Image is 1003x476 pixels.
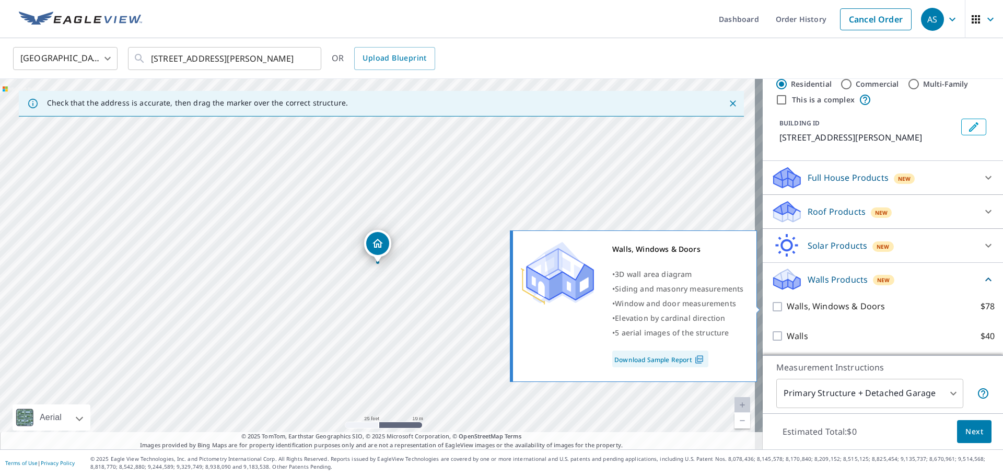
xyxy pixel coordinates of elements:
[612,242,743,257] div: Walls, Windows & Doors
[961,119,986,135] button: Edit building 1
[840,8,912,30] a: Cancel Order
[776,361,989,374] p: Measurement Instructions
[47,98,348,108] p: Check that the address is accurate, then drag the marker over the correct structure.
[957,420,992,444] button: Next
[875,208,888,217] span: New
[363,52,426,65] span: Upload Blueprint
[808,273,868,286] p: Walls Products
[354,47,435,70] a: Upload Blueprint
[977,387,989,400] span: Your report will include the primary structure and a detached garage if one exists.
[877,242,890,251] span: New
[13,44,118,73] div: [GEOGRAPHIC_DATA]
[877,276,890,284] span: New
[965,425,983,438] span: Next
[774,420,865,443] p: Estimated Total: $0
[612,351,708,367] a: Download Sample Report
[505,432,522,440] a: Terms
[898,175,911,183] span: New
[13,404,90,431] div: Aerial
[808,205,866,218] p: Roof Products
[981,330,995,343] p: $40
[771,165,995,190] div: Full House ProductsNew
[612,326,743,340] div: •
[923,79,969,89] label: Multi-Family
[787,330,808,343] p: Walls
[521,242,594,305] img: Premium
[612,311,743,326] div: •
[808,171,889,184] p: Full House Products
[459,432,503,440] a: OpenStreetMap
[612,267,743,282] div: •
[981,300,995,313] p: $78
[37,404,65,431] div: Aerial
[364,230,391,262] div: Dropped pin, building 1, Residential property, 2131 Sandy Cross Rd Burlington, NC 27217
[612,282,743,296] div: •
[692,355,706,364] img: Pdf Icon
[771,267,995,292] div: Walls ProductsNew
[612,296,743,311] div: •
[921,8,944,31] div: AS
[615,328,729,338] span: 5 aerial images of the structure
[808,239,867,252] p: Solar Products
[615,284,743,294] span: Siding and masonry measurements
[241,432,522,441] span: © 2025 TomTom, Earthstar Geographics SIO, © 2025 Microsoft Corporation, ©
[332,47,435,70] div: OR
[5,460,75,466] p: |
[779,131,957,144] p: [STREET_ADDRESS][PERSON_NAME]
[726,97,740,110] button: Close
[90,455,998,471] p: © 2025 Eagle View Technologies, Inc. and Pictometry International Corp. All Rights Reserved. Repo...
[776,379,963,408] div: Primary Structure + Detached Garage
[771,199,995,224] div: Roof ProductsNew
[615,313,725,323] span: Elevation by cardinal direction
[615,298,736,308] span: Window and door measurements
[791,79,832,89] label: Residential
[792,95,855,105] label: This is a complex
[856,79,899,89] label: Commercial
[787,300,885,313] p: Walls, Windows & Doors
[151,44,300,73] input: Search by address or latitude-longitude
[779,119,820,127] p: BUILDING ID
[41,459,75,467] a: Privacy Policy
[771,233,995,258] div: Solar ProductsNew
[734,397,750,413] a: Current Level 20, Zoom In Disabled
[19,11,142,27] img: EV Logo
[615,269,692,279] span: 3D wall area diagram
[5,459,38,467] a: Terms of Use
[734,413,750,428] a: Current Level 20, Zoom Out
